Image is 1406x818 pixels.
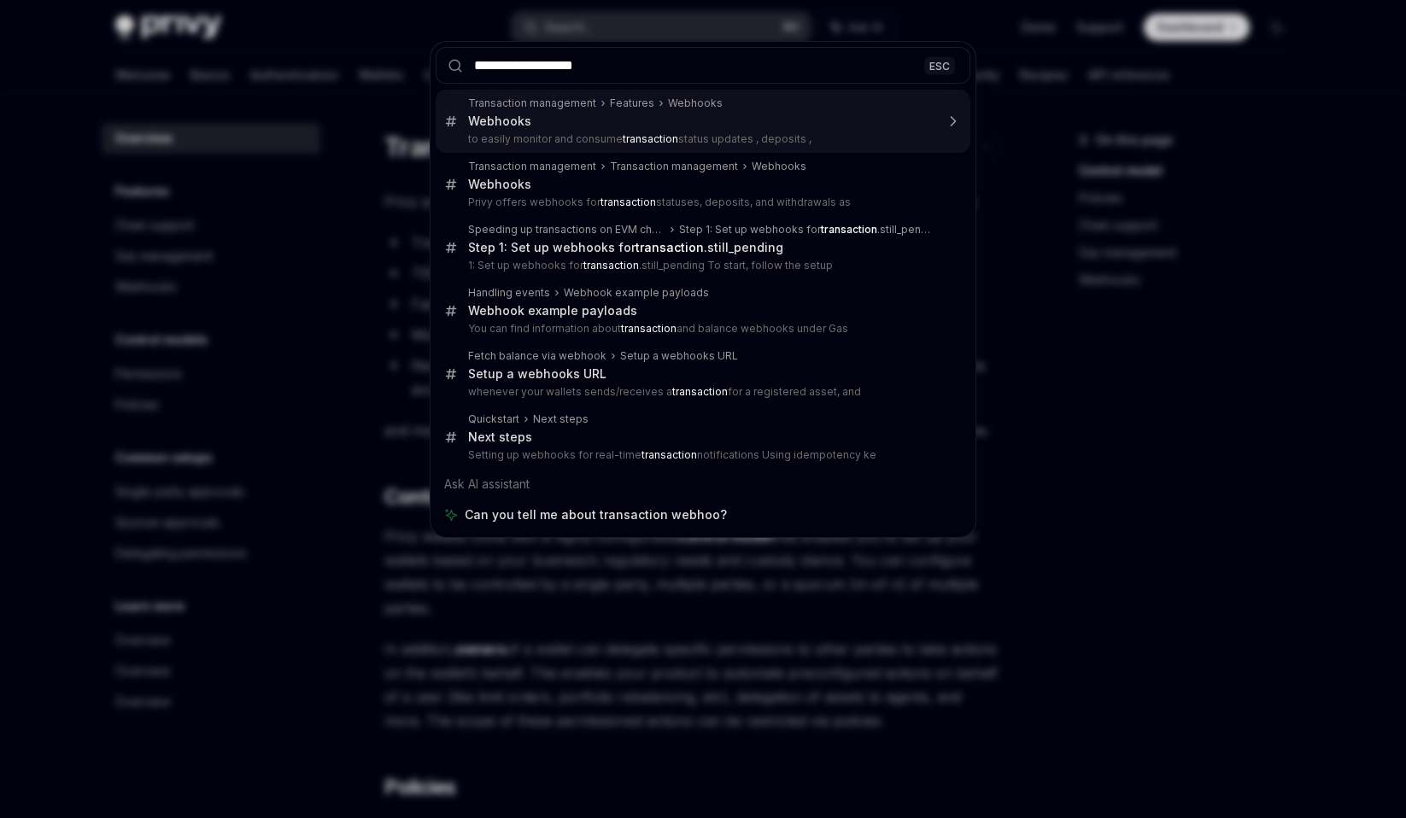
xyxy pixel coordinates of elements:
[468,366,606,382] div: Setup a webhooks URL
[679,223,934,237] div: Step 1: Set up webhooks for .still_pending
[468,412,519,426] div: Quickstart
[468,177,531,192] div: Webhooks
[610,160,738,173] div: Transaction management
[468,259,934,272] p: 1: Set up webhooks for .still_pending To start, follow the setup
[468,448,934,462] p: Setting up webhooks for real-time notifications Using idempotency ke
[468,160,596,173] div: Transaction management
[564,286,709,300] div: Webhook example payloads
[468,322,934,336] p: You can find information about and balance webhooks under Gas
[600,196,656,208] b: transaction
[468,114,531,129] div: Webhooks
[610,96,654,110] div: Features
[468,96,596,110] div: Transaction management
[468,286,550,300] div: Handling events
[468,303,637,318] div: Webhook example payloads
[668,96,723,110] div: Webhooks
[621,322,677,335] b: transaction
[641,448,697,461] b: transaction
[583,259,639,272] b: transaction
[468,196,934,209] p: Privy offers webhooks for statuses, deposits, and withdrawals as
[924,56,955,74] div: ESC
[636,240,704,254] b: transaction
[752,160,806,173] div: Webhooks
[468,240,783,255] div: Step 1: Set up webhooks for .still_pending
[821,223,877,236] b: transaction
[468,385,934,399] p: whenever your wallets sends/receives a for a registered asset, and
[468,132,934,146] p: to easily monitor and consume status updates , deposits ,
[620,349,738,363] div: Setup a webhooks URL
[436,469,970,500] div: Ask AI assistant
[468,429,532,445] div: Next steps
[533,412,589,426] div: Next steps
[465,506,727,523] span: Can you tell me about transaction webhoo?
[468,349,606,363] div: Fetch balance via webhook
[672,385,728,398] b: transaction
[468,223,665,237] div: Speeding up transactions on EVM chains
[623,132,678,145] b: transaction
